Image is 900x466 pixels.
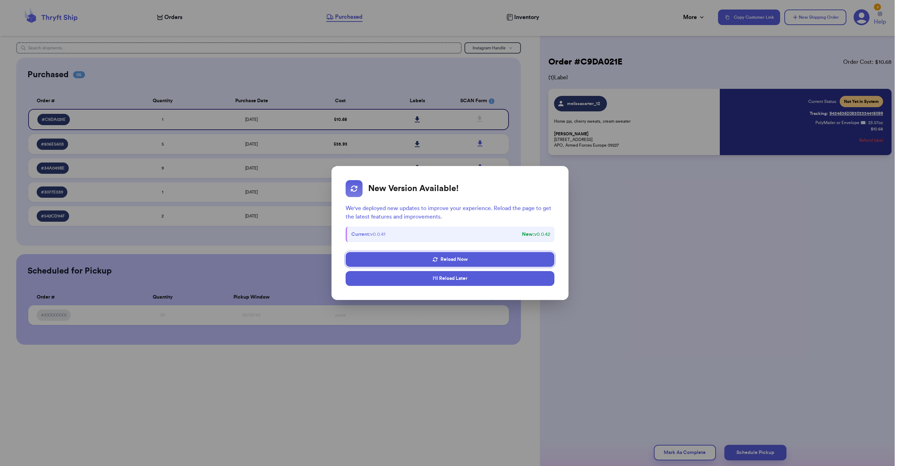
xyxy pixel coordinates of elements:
span: v 0.0.42 [522,231,550,238]
strong: Current: [351,232,370,237]
span: v 0.0.41 [351,231,385,238]
h2: New Version Available! [368,183,459,194]
p: We've deployed new updates to improve your experience. Reload the page to get the latest features... [346,204,554,221]
button: Reload Now [346,252,554,267]
strong: New: [522,232,534,237]
button: I'll Reload Later [346,271,554,286]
